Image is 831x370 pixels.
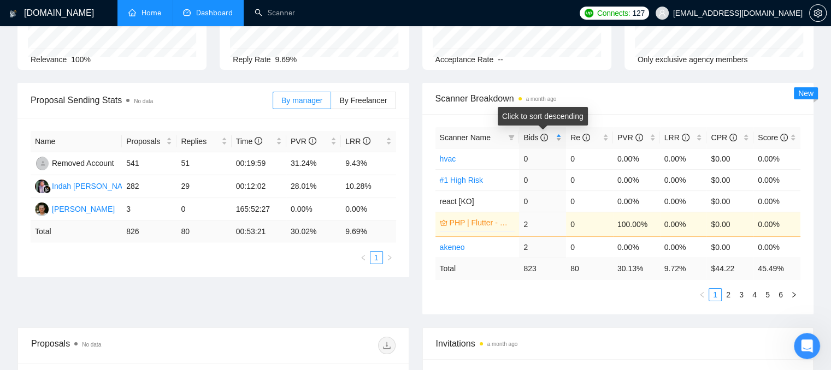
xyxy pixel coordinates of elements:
[35,181,136,190] a: IAIndah [PERSON_NAME]
[35,204,115,213] a: AL[PERSON_NAME]
[122,175,176,198] td: 282
[357,251,370,264] li: Previous Page
[383,251,396,264] button: right
[436,337,800,350] span: Invitations
[22,92,197,111] p: How can we help?
[566,169,613,190] td: 0
[809,4,827,22] button: setting
[498,107,588,126] div: Click to sort descending
[233,55,270,64] span: Reply Rate
[440,197,474,206] span: react [KO]
[722,289,734,301] a: 2
[519,236,566,258] td: 2
[31,55,67,64] span: Relevance
[188,17,208,37] div: Close
[435,92,801,105] span: Scanner Breakdown
[706,169,753,190] td: $0.00
[735,288,748,301] li: 3
[440,176,483,184] a: #1 High Risk
[146,270,219,313] button: Help
[122,198,176,221] td: 3
[339,96,387,105] span: By Freelancer
[16,234,203,266] div: 🔠 GigRadar Search Syntax: Query Operators for Optimized Job Searches
[798,89,814,98] span: New
[31,131,122,152] th: Name
[519,212,566,236] td: 2
[570,133,590,142] span: Re
[699,291,705,298] span: left
[232,198,286,221] td: 165:52:27
[787,288,800,301] button: right
[761,288,774,301] li: 5
[749,289,761,301] a: 4
[613,190,660,212] td: 0.00%
[706,212,753,236] td: $0.00
[370,252,382,264] a: 1
[71,55,91,64] span: 100%
[582,134,590,141] span: info-circle
[16,202,203,234] div: ✅ How To: Connect your agency to [DOMAIN_NAME]
[450,217,513,229] a: PHP | Flutter - Dating
[176,131,231,152] th: Replies
[729,134,737,141] span: info-circle
[709,289,721,301] a: 1
[232,221,286,242] td: 00:53:21
[487,341,518,347] time: a month ago
[566,148,613,169] td: 0
[291,137,316,146] span: PVR
[176,221,231,242] td: 80
[286,221,341,242] td: 30.02 %
[566,212,613,236] td: 0
[31,337,213,354] div: Proposals
[236,137,262,146] span: Time
[787,288,800,301] li: Next Page
[286,175,341,198] td: 28.01%
[22,37,197,92] p: Hi [PERSON_NAME][EMAIL_ADDRESS][DOMAIN_NAME] 👋
[36,157,50,170] img: RA
[660,212,707,236] td: 0.00%
[176,198,231,221] td: 0
[519,169,566,190] td: 0
[52,203,115,215] div: [PERSON_NAME]
[52,157,114,169] div: Removed Account
[134,98,153,104] span: No data
[173,297,191,305] span: Help
[275,55,297,64] span: 9.69%
[22,134,182,145] div: Send us a message
[523,133,548,142] span: Bids
[232,152,286,175] td: 00:19:59
[660,190,707,212] td: 0.00%
[748,288,761,301] li: 4
[664,133,689,142] span: LRR
[526,96,557,102] time: a month ago
[706,258,753,279] td: $ 44.22
[540,134,548,141] span: info-circle
[638,55,748,64] span: Only exclusive agency members
[613,169,660,190] td: 0.00%
[519,190,566,212] td: 0
[16,176,203,198] button: Search for help
[309,137,316,145] span: info-circle
[82,342,101,348] span: No data
[31,93,273,107] span: Proposal Sending Stats
[613,258,660,279] td: 30.13 %
[126,135,164,147] span: Proposals
[24,297,49,305] span: Home
[357,251,370,264] button: left
[31,221,122,242] td: Total
[196,8,233,17] span: Dashboard
[794,333,820,359] iframe: Intercom live chat
[753,236,800,258] td: 0.00%
[122,221,176,242] td: 826
[22,145,182,157] div: We typically reply in under a minute
[341,152,396,175] td: 9.43%
[613,212,660,236] td: 100.00%
[22,182,89,193] span: Search for help
[341,198,396,221] td: 0.00%
[286,152,341,175] td: 31.24%
[506,129,517,146] span: filter
[122,152,176,175] td: 541
[682,134,689,141] span: info-circle
[22,207,183,230] div: ✅ How To: Connect your agency to [DOMAIN_NAME]
[370,251,383,264] li: 1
